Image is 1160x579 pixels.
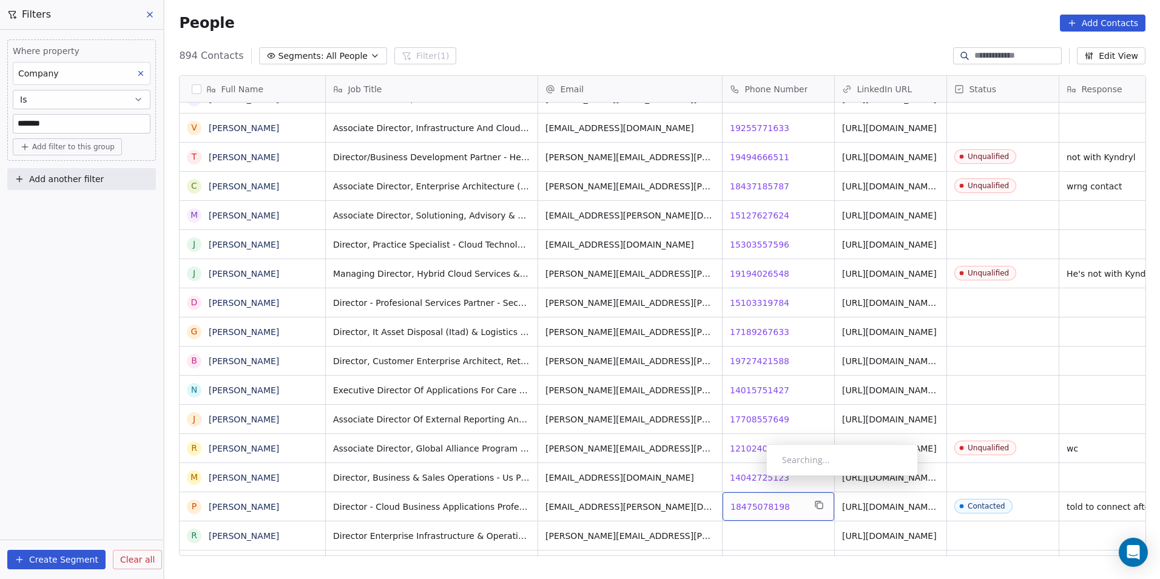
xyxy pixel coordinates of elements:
[394,47,457,64] button: Filter(1)
[192,121,198,134] div: V
[782,454,902,466] div: Searching...
[538,76,722,102] div: Email
[191,325,198,338] div: G
[842,152,937,162] a: [URL][DOMAIN_NAME]
[730,501,790,513] span: 18475078198
[842,531,937,541] a: [URL][DOMAIN_NAME]
[842,211,937,220] a: [URL][DOMAIN_NAME]
[180,76,325,102] div: Full Name
[545,180,715,192] span: [PERSON_NAME][EMAIL_ADDRESS][PERSON_NAME][DOMAIN_NAME]
[192,354,198,367] div: B
[730,413,789,425] span: 17708557649
[968,444,1009,452] div: Unqualified
[730,268,789,280] span: 19194026548
[947,76,1059,102] div: Status
[842,502,1007,512] a: [URL][DOMAIN_NAME][PERSON_NAME]
[209,240,279,249] a: [PERSON_NAME]
[209,327,279,337] a: [PERSON_NAME]
[209,444,279,453] a: [PERSON_NAME]
[333,122,530,134] span: Associate Director, Infrastructure And Cloud Architect Ad&Ai
[333,268,530,280] span: Managing Director, Hybrid Cloud Services & Strategic Partnerships Kyndryl
[333,326,530,338] span: Director, It Asset Disposal (Itad) & Logistics Operations - Global
[191,471,198,484] div: M
[192,500,197,513] div: P
[1081,83,1122,95] span: Response
[333,239,530,251] span: Director, Practice Specialist - Cloud Technology & Architecture Consulting Services
[326,50,368,63] span: All People
[842,327,937,337] a: [URL][DOMAIN_NAME]
[968,152,1009,161] div: Unqualified
[842,473,985,482] a: [URL][DOMAIN_NAME]756880130
[209,211,279,220] a: [PERSON_NAME]
[209,531,279,541] a: [PERSON_NAME]
[842,298,1007,308] a: [URL][DOMAIN_NAME][PERSON_NAME]
[730,180,789,192] span: 18437185787
[193,238,195,251] div: J
[333,384,530,396] span: Executive Director Of Applications For Care [GEOGRAPHIC_DATA]
[333,180,530,192] span: Associate Director, Enterprise Architecture (Dws - Cloud & Cognitive Solutions)
[842,385,1007,395] a: [URL][DOMAIN_NAME][PERSON_NAME]
[545,355,715,367] span: [PERSON_NAME][EMAIL_ADDRESS][PERSON_NAME][DOMAIN_NAME]
[333,297,530,309] span: Director - Profesional Services Partner - Security & Resiliency At Kyndryl
[545,472,715,484] span: [EMAIL_ADDRESS][DOMAIN_NAME]
[545,268,715,280] span: [PERSON_NAME][EMAIL_ADDRESS][PERSON_NAME][DOMAIN_NAME]
[209,269,279,279] a: [PERSON_NAME]
[968,502,1005,510] div: Contacted
[937,472,985,484] span: 756880130
[842,415,937,424] a: [URL][DOMAIN_NAME]
[545,501,715,513] span: [EMAIL_ADDRESS][PERSON_NAME][DOMAIN_NAME]
[730,151,789,163] span: 19494666511
[545,413,715,425] span: [PERSON_NAME][EMAIL_ADDRESS][PERSON_NAME][DOMAIN_NAME]
[333,442,530,455] span: Associate Director, Global Alliance Program Management Dell Technologies
[333,151,530,163] span: Director/Business Development Partner - Healthcare And Life Sciences
[209,181,279,191] a: [PERSON_NAME]
[730,442,789,455] span: 12102408353
[545,209,715,222] span: [EMAIL_ADDRESS][PERSON_NAME][DOMAIN_NAME]
[560,83,584,95] span: Email
[723,76,834,102] div: Phone Number
[857,83,912,95] span: LinkedIn URL
[744,83,808,95] span: Phone Number
[1077,47,1145,64] button: Edit View
[179,14,234,32] span: People
[209,298,279,308] a: [PERSON_NAME]
[179,49,243,63] span: 894 Contacts
[842,181,1007,191] a: [URL][DOMAIN_NAME][PERSON_NAME]
[730,326,789,338] span: 17189267633
[192,442,198,455] div: R
[209,123,279,133] a: [PERSON_NAME]
[209,385,279,395] a: [PERSON_NAME]
[545,297,715,309] span: [PERSON_NAME][EMAIL_ADDRESS][PERSON_NAME][DOMAIN_NAME]
[333,501,530,513] span: Director - Cloud Business Applications Professional Services At Kyndryl
[209,415,279,424] a: [PERSON_NAME]
[730,384,789,396] span: 14015751427
[278,50,324,63] span: Segments:
[545,239,715,251] span: [EMAIL_ADDRESS][DOMAIN_NAME]
[193,413,195,425] div: J
[842,444,937,453] a: [URL][DOMAIN_NAME]
[192,151,197,163] div: T
[545,122,715,134] span: [EMAIL_ADDRESS][DOMAIN_NAME]
[545,442,715,455] span: [PERSON_NAME][EMAIL_ADDRESS][PERSON_NAME][DOMAIN_NAME]
[1119,538,1148,567] div: Open Intercom Messenger
[333,413,530,425] span: Associate Director Of External Reporting And Accounting Policy
[333,530,530,542] span: Director Enterprise Infrastructure & Operations Office of the CIO
[209,473,279,482] a: [PERSON_NAME]
[191,296,198,309] div: D
[221,83,263,95] span: Full Name
[193,267,195,280] div: J
[333,355,530,367] span: Director, Customer Enterprise Architect, Retail And Consumer Products
[209,502,279,512] a: [PERSON_NAME]
[969,83,996,95] span: Status
[192,180,198,192] div: C
[191,209,198,222] div: M
[835,76,946,102] div: LinkedIn URL
[842,269,937,279] a: [URL][DOMAIN_NAME]
[545,151,715,163] span: [PERSON_NAME][EMAIL_ADDRESS][PERSON_NAME][DOMAIN_NAME]
[730,209,789,222] span: 15127627624
[180,103,326,557] div: grid
[968,181,1009,190] div: Unqualified
[333,209,530,222] span: Associate Director, Solutioning, Advisory & Win Room Review Board
[209,94,279,104] a: [PERSON_NAME]
[545,530,715,542] span: [PERSON_NAME][EMAIL_ADDRESS][PERSON_NAME][DOMAIN_NAME]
